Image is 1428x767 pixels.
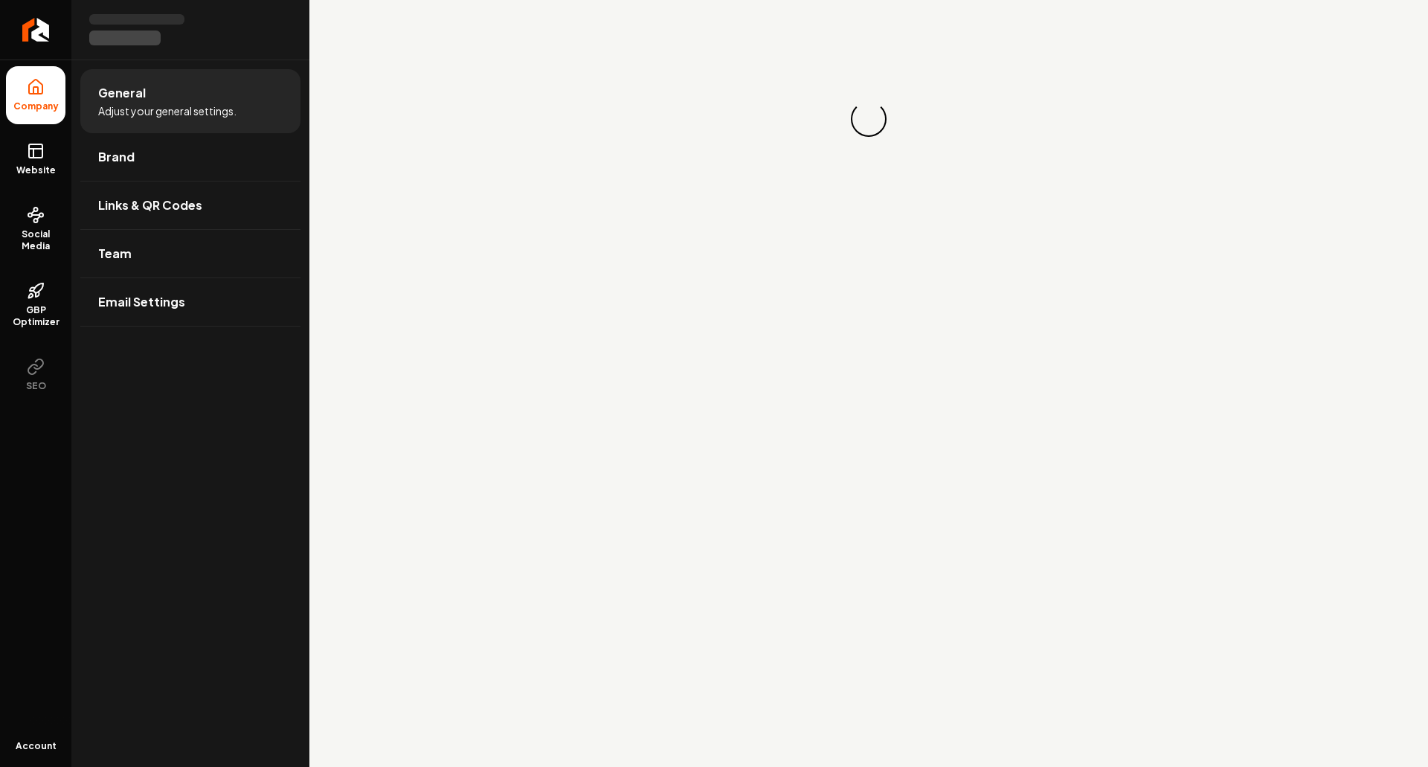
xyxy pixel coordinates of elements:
img: Rebolt Logo [22,18,50,42]
span: Social Media [6,228,65,252]
a: Links & QR Codes [80,182,300,229]
div: Loading [851,101,887,137]
a: Website [6,130,65,188]
a: Brand [80,133,300,181]
span: Links & QR Codes [98,196,202,214]
a: Team [80,230,300,277]
a: GBP Optimizer [6,270,65,340]
a: Social Media [6,194,65,264]
button: SEO [6,346,65,404]
span: Company [7,100,65,112]
span: Account [16,740,57,752]
span: Website [10,164,62,176]
span: SEO [20,380,52,392]
span: Brand [98,148,135,166]
a: Email Settings [80,278,300,326]
span: Team [98,245,132,263]
span: General [98,84,146,102]
span: Email Settings [98,293,185,311]
span: Adjust your general settings. [98,103,237,118]
span: GBP Optimizer [6,304,65,328]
